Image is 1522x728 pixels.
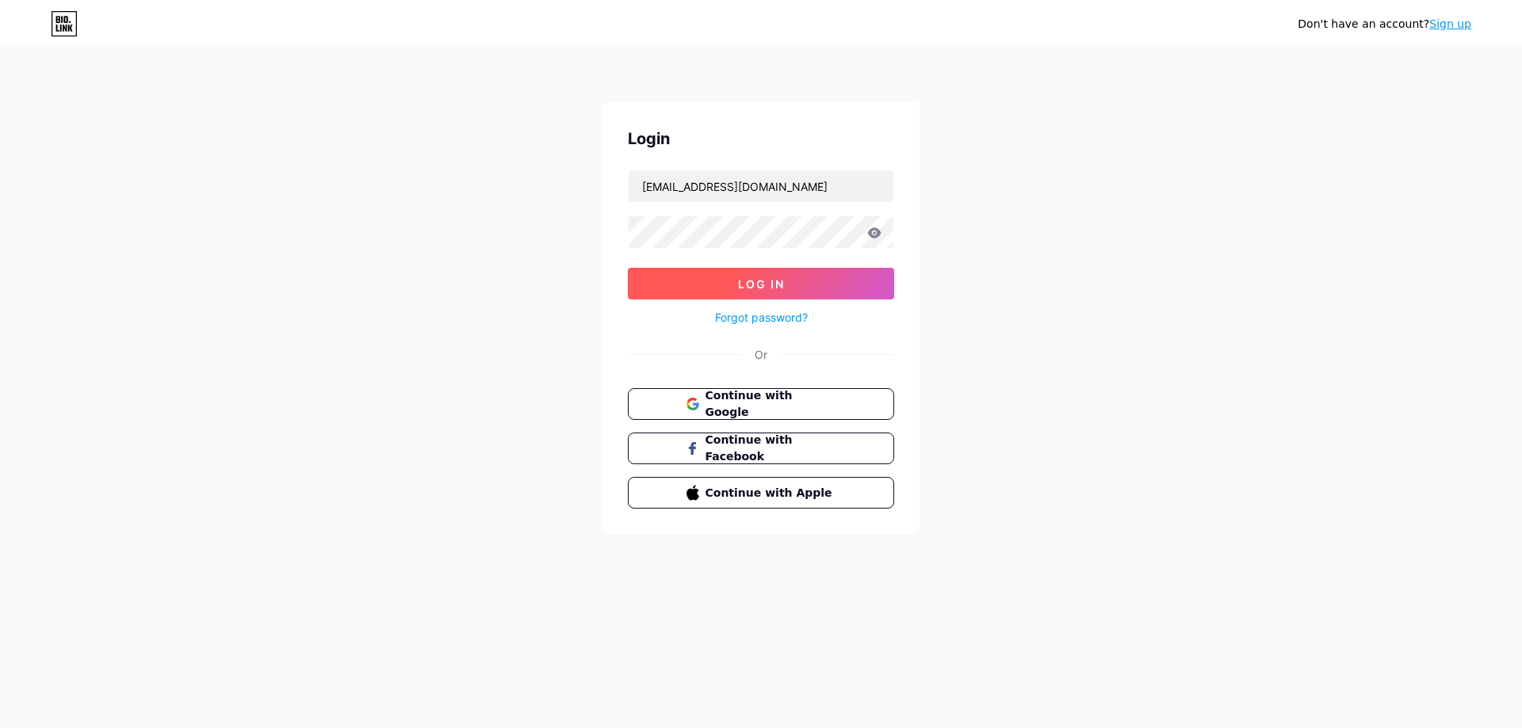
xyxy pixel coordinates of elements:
button: Log In [628,268,894,299]
span: Continue with Facebook [706,432,836,465]
input: Username [629,170,893,202]
span: Continue with Apple [706,485,836,501]
div: Don't have an account? [1298,16,1471,32]
button: Continue with Facebook [628,433,894,464]
a: Forgot password? [715,309,808,326]
div: Or [755,346,767,363]
button: Continue with Apple [628,477,894,509]
button: Continue with Google [628,388,894,420]
span: Continue with Google [706,387,836,421]
span: Log In [738,277,785,291]
div: Login [628,127,894,151]
a: Sign up [1429,17,1471,30]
